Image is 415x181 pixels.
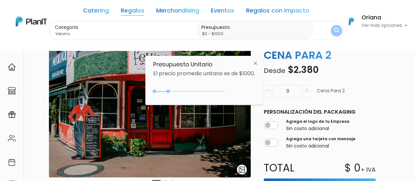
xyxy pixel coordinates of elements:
[264,108,376,116] p: Personalización del packaging
[286,143,355,149] p: Sin costo adicional
[153,71,255,76] p: El precio promedio unitario es de $1000.
[286,125,349,132] p: Sin costo adicional
[260,47,380,63] p: CENA PARA 2
[334,28,339,34] img: search_button-432b6d5273f82d61273b3651a40e1bd1b912527efae98b1b7a1b2c0702e16a8d.svg
[361,23,407,28] p: Ver más opciones
[8,111,16,119] img: campaigns-02234683943229c281be62815700db0a1741e53638e28bf9629b52c665b00959.svg
[288,63,319,76] span: $2.380
[55,24,194,31] label: Categoría
[121,8,144,16] a: Regalos
[49,35,251,177] img: ChatGPT_Image_24_jun_2025__17_30_56.png
[246,8,309,16] a: Regalos con Impacto
[201,24,311,31] label: Presupuesto
[153,61,255,68] h6: Presupuesto Unitario
[317,87,345,100] p: Cena para 2
[344,14,359,29] img: PlanIt Logo
[361,166,376,174] p: + IVA
[16,16,47,27] img: PlanIt Logo
[286,119,349,124] label: Agrega el logo de tu Empresa
[83,8,109,16] a: Catering
[8,134,16,142] img: people-662611757002400ad9ed0e3c099ab2801c6687ba6c219adb57efc949bc21e19d.svg
[249,57,261,69] img: close-6986928ebcb1d6c9903e3b54e860dbc4d054630f23adef3a32610726dff6a82b.svg
[238,166,246,173] img: gallery-light
[260,160,320,176] p: Total
[156,8,199,16] a: Merchandising
[8,63,16,71] img: home-e721727adea9d79c4d83392d1f703f7f8bce08238fde08b1acbfd93340b81755.svg
[264,66,285,75] span: Desde
[361,15,407,21] h6: Oriana
[211,8,234,16] a: Eventos
[340,13,407,30] button: PlanIt Logo Oriana Ver más opciones
[8,158,16,166] img: calendar-87d922413cdce8b2cf7b7f5f62616a5cf9e4887200fb71536465627b3292af00.svg
[8,87,16,95] img: marketplace-4ceaa7011d94191e9ded77b95e3339b90024bf715f7c57f8cf31f2d8c509eaba.svg
[344,160,361,176] p: $ 0
[286,136,355,142] label: Agrega una tarjeta con mensaje
[34,6,94,19] div: ¿Necesitás ayuda?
